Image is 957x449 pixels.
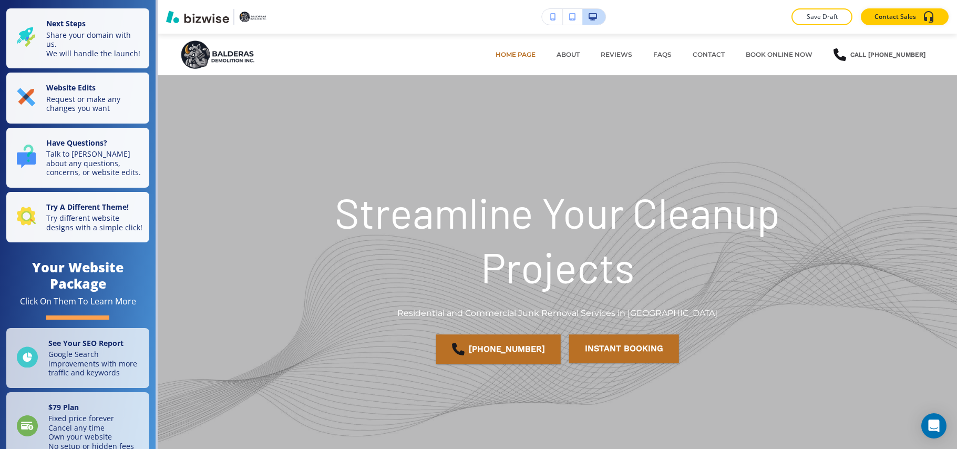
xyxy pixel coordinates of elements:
button: Next StepsShare your domain with us.We will handle the launch! [6,8,149,68]
button: Try A Different Theme!Try different website designs with a simple click! [6,192,149,243]
p: Request or make any changes you want [46,95,143,113]
img: Bizwise Logo [166,11,229,23]
a: Call [PHONE_NUMBER] [833,39,925,70]
button: Have Questions?Talk to [PERSON_NAME] about any questions, concerns, or website edits. [6,128,149,188]
strong: See Your SEO Report [48,338,124,348]
strong: Next Steps [46,18,86,28]
a: [PHONE_NUMBER] [436,334,561,364]
div: Click On Them To Learn More [20,296,136,307]
p: ABOUT [557,50,580,59]
strong: $ 79 Plan [48,402,79,412]
p: Residential and Commercial Junk Removal Services in [GEOGRAPHIC_DATA] [397,307,717,320]
strong: Try A Different Theme! [46,202,129,212]
p: Contact Sales [874,12,916,22]
button: Save Draft [791,8,852,25]
p: Save Draft [805,12,839,22]
p: Google Search improvements with more traffic and keywords [48,350,143,377]
button: Instant Booking [569,334,679,363]
p: Talk to [PERSON_NAME] about any questions, concerns, or website edits. [46,149,143,177]
button: Contact Sales [861,8,949,25]
strong: Website Edits [46,83,96,93]
h4: Your Website Package [6,259,149,292]
img: Balderas Demolition Inc. [179,39,284,70]
p: FAQs [653,50,672,59]
p: Streamline Your Cleanup Projects [318,185,797,294]
p: HOME PAGE [496,50,536,59]
button: Website EditsRequest or make any changes you want [6,73,149,124]
p: Share your domain with us. We will handle the launch! [46,30,143,58]
strong: Have Questions? [46,138,107,148]
p: BOOK ONLINE NOW [746,50,812,59]
p: REVIEWS [601,50,632,59]
a: See Your SEO ReportGoogle Search improvements with more traffic and keywords [6,328,149,388]
p: Try different website designs with a simple click! [46,213,143,232]
p: CONTACT [693,50,725,59]
div: Open Intercom Messenger [921,413,946,438]
img: Your Logo [239,11,267,23]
